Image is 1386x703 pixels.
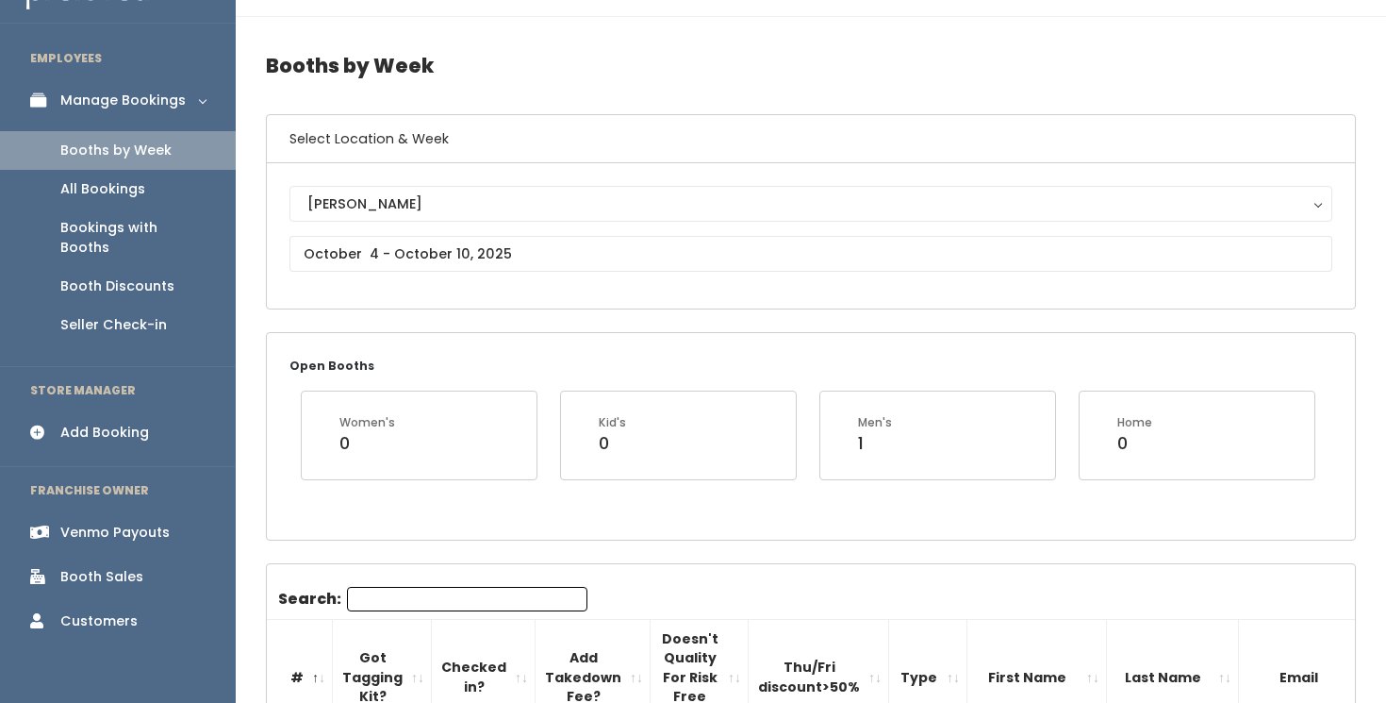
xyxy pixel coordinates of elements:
div: Booths by Week [60,141,172,160]
label: Search: [278,587,587,611]
div: Booth Discounts [60,276,174,296]
div: Booth Sales [60,567,143,587]
div: [PERSON_NAME] [307,193,1314,214]
div: Venmo Payouts [60,523,170,543]
input: October 4 - October 10, 2025 [289,236,1332,272]
div: Men's [858,414,892,431]
div: All Bookings [60,179,145,199]
div: 0 [1117,431,1152,456]
div: Add Booking [60,423,149,443]
h6: Select Location & Week [267,115,1355,163]
h4: Booths by Week [266,40,1356,92]
small: Open Booths [289,358,374,374]
div: 0 [599,431,626,456]
div: Home [1117,414,1152,431]
div: 1 [858,431,892,456]
div: 0 [339,431,395,456]
button: [PERSON_NAME] [289,186,1332,222]
div: Manage Bookings [60,91,186,110]
div: Customers [60,611,138,631]
div: Bookings with Booths [60,218,206,258]
div: Women's [339,414,395,431]
input: Search: [347,587,587,611]
div: Seller Check-in [60,315,167,335]
div: Kid's [599,414,626,431]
